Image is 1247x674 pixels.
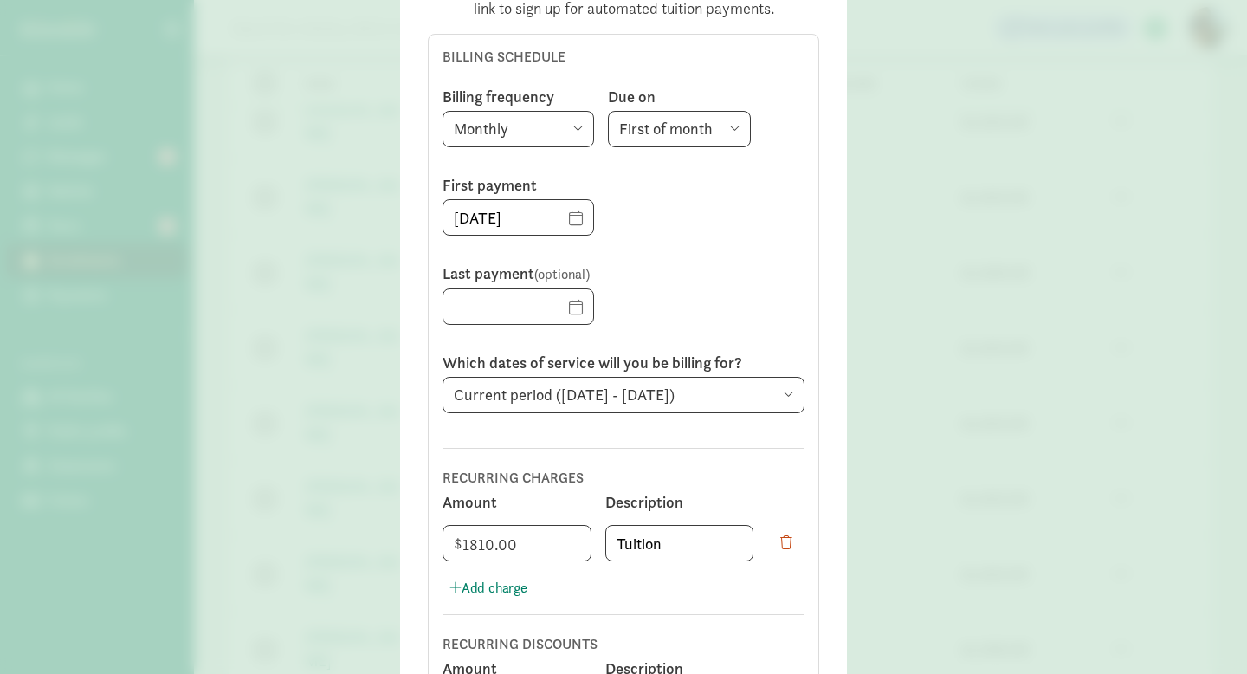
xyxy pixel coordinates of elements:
[534,265,590,283] span: (optional)
[443,353,804,373] label: Which dates of service will you be billing for?
[436,42,811,73] h3: BILLING SCHEDULE
[1160,591,1247,674] iframe: Chat Widget
[449,578,527,599] span: Add charge
[443,87,594,107] label: Billing frequency
[443,263,594,285] label: Last payment
[443,636,804,653] h3: RECURRING DISCOUNTS
[443,175,594,196] label: First payment
[606,526,753,561] input: Description
[608,87,751,107] label: Due on
[443,470,804,487] h3: RECURRING CHARGES
[443,494,591,511] div: Amount
[443,576,534,600] button: Add charge
[605,494,754,511] div: Description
